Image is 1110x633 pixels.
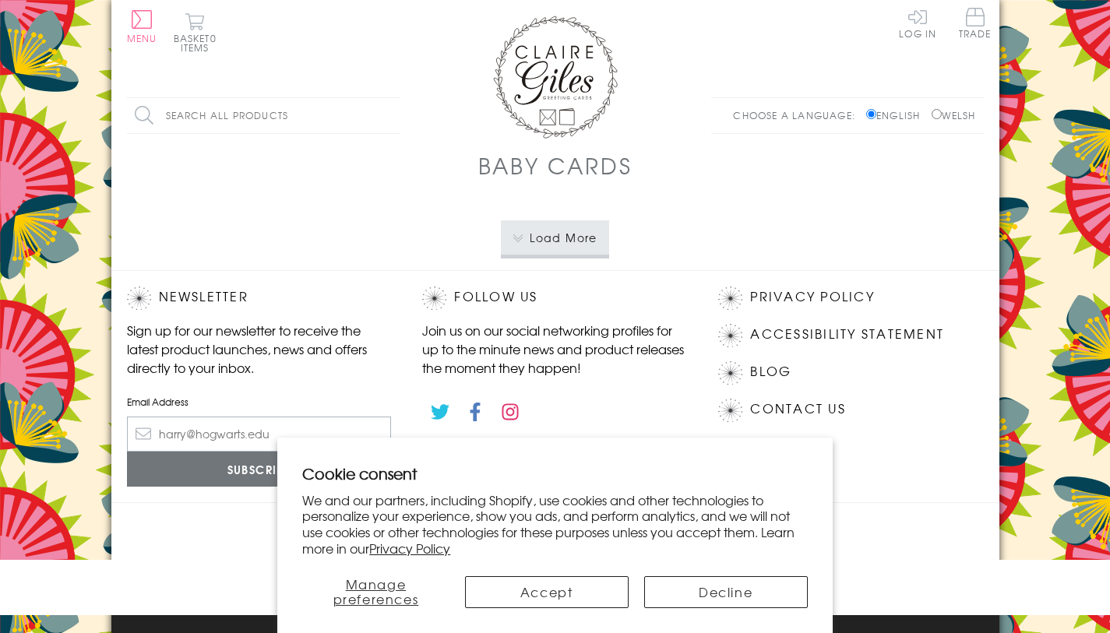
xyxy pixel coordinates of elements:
[899,8,936,38] a: Log In
[302,576,449,608] button: Manage preferences
[750,399,845,420] a: Contact Us
[174,12,217,52] button: Basket0 items
[733,108,863,122] p: Choose a language:
[501,220,609,255] button: Load More
[127,31,157,45] span: Menu
[866,109,876,119] input: English
[127,417,392,452] input: harry@hogwarts.edu
[302,492,808,557] p: We and our partners, including Shopify, use cookies and other technologies to personalize your ex...
[959,8,992,41] a: Trade
[422,287,687,310] h2: Follow Us
[422,321,687,377] p: Join us on our social networking profiles for up to the minute news and product releases the mome...
[750,361,791,382] a: Blog
[478,149,633,181] h1: Baby Cards
[384,98,400,133] input: Search
[181,31,217,55] span: 0 items
[750,324,944,345] a: Accessibility Statement
[750,287,874,308] a: Privacy Policy
[302,462,808,484] h2: Cookie consent
[127,98,400,133] input: Search all products
[333,575,419,608] span: Manage preferences
[127,452,392,487] input: Subscribe
[127,10,157,43] button: Menu
[369,539,450,557] a: Privacy Policy
[932,109,942,119] input: Welsh
[465,576,629,608] button: Accept
[866,108,928,122] label: English
[644,576,808,608] button: Decline
[127,395,392,409] label: Email Address
[932,108,976,122] label: Welsh
[127,321,392,377] p: Sign up for our newsletter to receive the latest product launches, news and offers directly to yo...
[127,287,392,310] h2: Newsletter
[493,16,618,139] img: Claire Giles Greetings Cards
[959,8,992,38] span: Trade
